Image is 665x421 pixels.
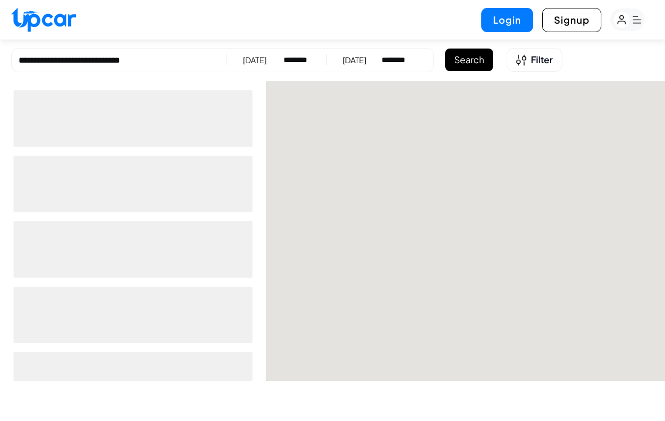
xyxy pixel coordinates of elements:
[481,8,533,32] button: Login
[507,48,562,72] button: Open filters
[243,54,267,65] div: [DATE]
[531,53,553,67] span: Filter
[11,7,76,32] img: Upcar Logo
[445,49,493,71] button: Search
[343,54,366,65] div: [DATE]
[542,8,601,32] button: Signup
